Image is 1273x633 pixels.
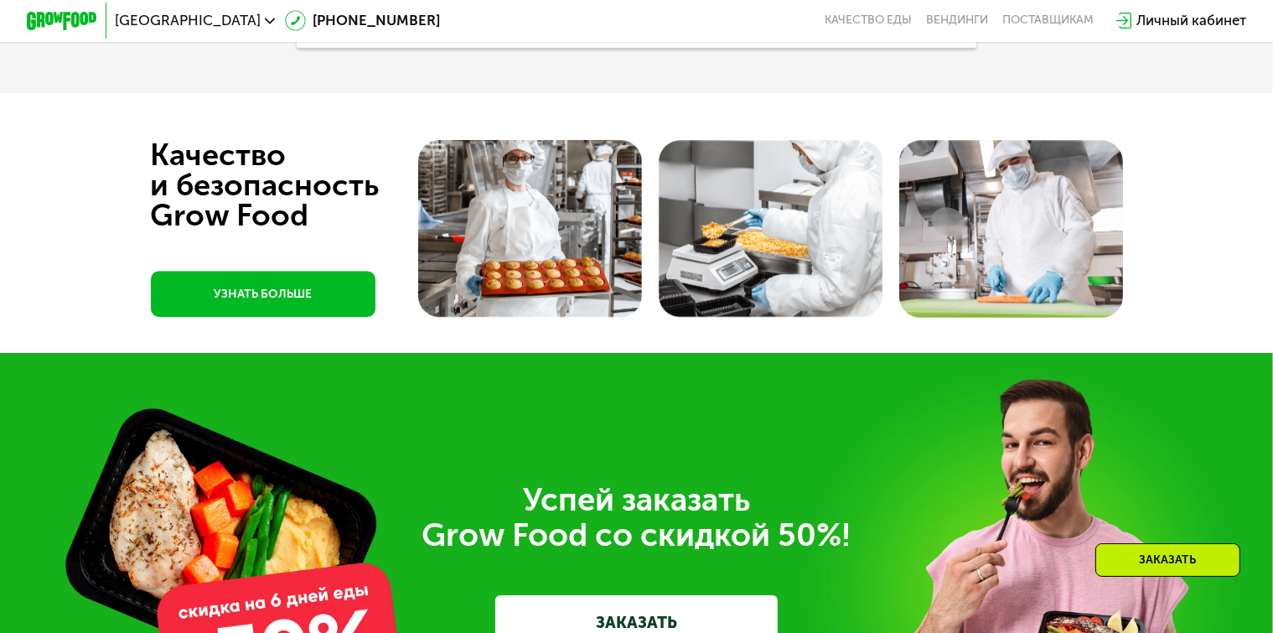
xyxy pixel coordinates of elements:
[926,13,988,28] a: Вендинги
[151,271,375,317] a: УЗНАТЬ БОЛЬШЕ
[1136,10,1246,31] div: Личный кабинет
[1095,543,1240,577] div: Заказать
[142,482,1131,553] div: Успей заказать Grow Food со скидкой 50%!
[825,13,912,28] a: Качество еды
[115,13,261,28] span: [GEOGRAPHIC_DATA]
[1002,13,1094,28] div: поставщикам
[151,140,442,231] div: Качество и безопасность Grow Food
[285,10,441,31] a: [PHONE_NUMBER]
